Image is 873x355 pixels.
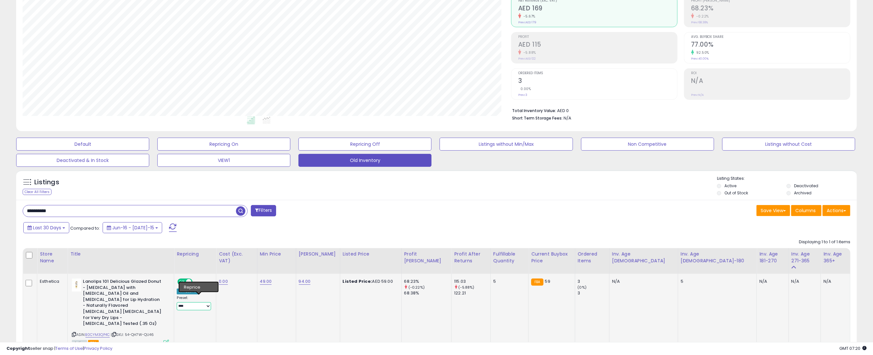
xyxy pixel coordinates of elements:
button: Columns [791,205,822,216]
div: 68.38% [404,290,452,296]
div: N/A [759,279,783,284]
small: (-5.88%) [458,285,474,290]
b: Lanolips 101 Delicious Glazed Donut - [MEDICAL_DATA] with [MEDICAL_DATA] Oil and [MEDICAL_DATA] f... [83,279,162,328]
div: Fulfillable Quantity [493,251,526,264]
img: 21Ljkwjm-uL._SL40_.jpg [72,279,81,292]
label: Out of Stock [725,190,748,196]
h5: Listings [34,178,59,187]
div: Profit [PERSON_NAME] [404,251,449,264]
span: ROI [691,72,850,75]
small: -5.88% [521,50,536,55]
div: N/A [791,279,816,284]
div: Displaying 1 to 1 of 1 items [799,239,850,245]
small: Prev: AED 122 [518,57,536,61]
span: Avg. Buybox Share [691,35,850,39]
button: Actions [823,205,850,216]
button: Deactivated & In Stock [16,154,149,167]
div: Preset: [177,296,211,310]
h2: AED 169 [518,5,677,13]
div: Ordered Items [578,251,607,264]
small: Prev: AED 179 [518,20,536,24]
div: seller snap | | [6,346,112,352]
button: Last 30 Days [23,222,69,233]
button: VIEW1 [157,154,290,167]
small: Prev: 3 [518,93,527,97]
div: Current Buybox Price [531,251,572,264]
div: N/A [823,279,845,284]
div: Listed Price [343,251,399,258]
div: Amazon AI [177,289,199,294]
small: 0.00% [518,86,531,91]
a: 94.00 [299,278,311,285]
span: Jun-16 - [DATE]-15 [112,224,154,231]
p: Listing States: [717,176,857,182]
div: Cost (Exc. VAT) [219,251,254,264]
span: 2025-08-16 07:20 GMT [839,345,867,351]
span: Compared to: [70,225,100,231]
span: All listings currently available for purchase on Amazon [72,340,87,346]
label: Deactivated [794,183,818,189]
div: Repricing [177,251,213,258]
a: Privacy Policy [84,345,112,351]
button: Jun-16 - [DATE]-15 [103,222,162,233]
button: Listings without Min/Max [440,138,573,151]
h2: AED 115 [518,41,677,50]
a: 49.00 [260,278,272,285]
small: Prev: 40.00% [691,57,709,61]
button: Old Inventory [298,154,431,167]
div: AED 59.00 [343,279,397,284]
small: -0.22% [694,14,709,19]
div: N/A [612,279,673,284]
button: Filters [251,205,276,216]
a: Terms of Use [55,345,83,351]
div: 68.23% [404,279,452,284]
small: -5.67% [521,14,535,19]
a: B0CYM3QP4C [85,332,110,338]
small: 92.50% [694,50,709,55]
label: Active [725,183,737,189]
button: Save View [756,205,790,216]
span: Columns [795,207,816,214]
span: OFF [192,279,202,285]
div: Min Price [260,251,293,258]
span: Ordered Items [518,72,677,75]
span: ON [178,279,186,285]
div: 5 [493,279,523,284]
div: Esthetica [40,279,62,284]
div: Inv. Age [DEMOGRAPHIC_DATA] [612,251,675,264]
div: 3 [578,290,609,296]
b: Listed Price: [343,278,372,284]
span: Last 30 Days [33,224,61,231]
label: Archived [794,190,811,196]
div: Inv. Age 271-365 [791,251,818,264]
button: Repricing On [157,138,290,151]
h2: 77.00% [691,41,850,50]
div: Store Name [40,251,65,264]
div: [PERSON_NAME] [299,251,337,258]
strong: Copyright [6,345,30,351]
small: (-0.22%) [409,285,425,290]
a: 0.00 [219,278,228,285]
span: 59 [545,278,550,284]
li: AED 0 [512,106,845,114]
span: N/A [564,115,571,121]
small: Prev: N/A [691,93,704,97]
div: 5 [681,279,752,284]
b: Total Inventory Value: [512,108,556,113]
span: FBA [88,340,99,346]
small: (0%) [578,285,587,290]
button: Non Competitive [581,138,714,151]
small: Prev: 68.38% [691,20,708,24]
span: Profit [518,35,677,39]
b: Short Term Storage Fees: [512,115,563,121]
h2: 68.23% [691,5,850,13]
div: Inv. Age 181-270 [759,251,786,264]
div: 3 [578,279,609,284]
div: 122.21 [454,290,490,296]
h2: N/A [691,77,850,86]
div: Inv. Age 365+ [823,251,847,264]
div: Profit After Returns [454,251,488,264]
div: Clear All Filters [23,189,51,195]
div: 115.03 [454,279,490,284]
div: Title [70,251,171,258]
